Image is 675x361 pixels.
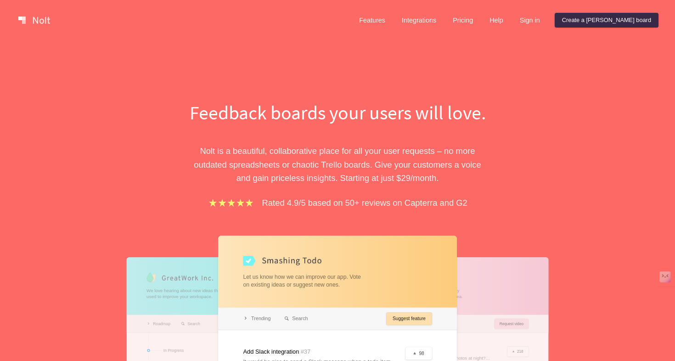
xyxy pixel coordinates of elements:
h1: Feedback boards your users will love. [179,99,496,126]
p: Nolt is a beautiful, collaborative place for all your user requests – no more outdated spreadshee... [179,144,496,185]
a: Help [482,13,511,28]
p: Rated 4.9/5 based on 50+ reviews on Capterra and G2 [262,196,467,209]
a: Integrations [394,13,444,28]
img: stars.b067e34983.png [208,197,254,208]
a: Features [352,13,393,28]
a: Pricing [445,13,480,28]
a: Sign in [512,13,547,28]
a: Create a [PERSON_NAME] board [555,13,658,28]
